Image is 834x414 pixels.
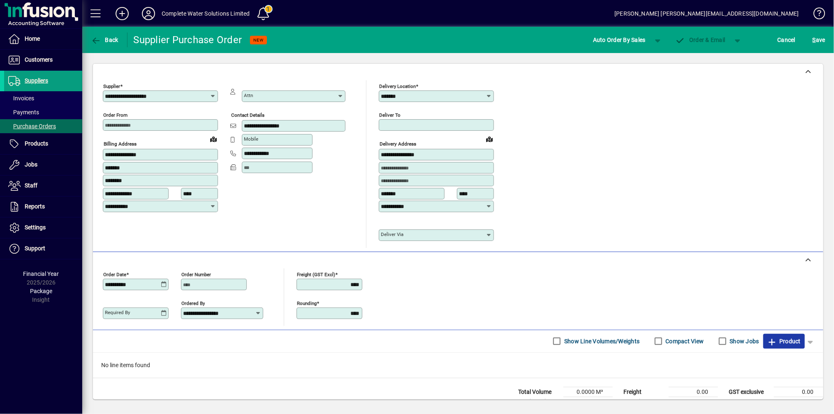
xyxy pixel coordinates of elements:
[514,397,563,407] td: Total Weight
[25,77,48,84] span: Suppliers
[4,197,82,217] a: Reports
[671,32,730,47] button: Order & Email
[669,387,718,397] td: 0.00
[25,35,40,42] span: Home
[563,397,613,407] td: 0.0000 Kg
[4,176,82,196] a: Staff
[82,32,127,47] app-page-header-button: Back
[776,32,798,47] button: Cancel
[23,271,59,277] span: Financial Year
[25,161,37,168] span: Jobs
[25,140,48,147] span: Products
[109,6,135,21] button: Add
[669,397,718,407] td: 0.00
[30,288,52,294] span: Package
[103,271,126,277] mat-label: Order date
[4,91,82,105] a: Invoices
[379,112,401,118] mat-label: Deliver To
[25,56,53,63] span: Customers
[725,387,774,397] td: GST exclusive
[297,300,317,306] mat-label: Rounding
[8,95,34,102] span: Invoices
[381,231,403,237] mat-label: Deliver via
[725,397,774,407] td: GST
[614,7,799,20] div: [PERSON_NAME] [PERSON_NAME][EMAIL_ADDRESS][DOMAIN_NAME]
[103,83,120,89] mat-label: Supplier
[813,37,816,43] span: S
[25,245,45,252] span: Support
[4,217,82,238] a: Settings
[767,335,801,348] span: Product
[181,300,205,306] mat-label: Ordered by
[134,33,242,46] div: Supplier Purchase Order
[4,50,82,70] a: Customers
[563,387,613,397] td: 0.0000 M³
[664,337,704,345] label: Compact View
[25,182,37,189] span: Staff
[244,93,253,98] mat-label: Attn
[4,155,82,175] a: Jobs
[483,132,496,146] a: View on map
[593,33,646,46] span: Auto Order By Sales
[813,33,825,46] span: ave
[253,37,264,43] span: NEW
[563,337,639,345] label: Show Line Volumes/Weights
[207,132,220,146] a: View on map
[162,7,250,20] div: Complete Water Solutions Limited
[774,397,823,407] td: 0.00
[8,123,56,130] span: Purchase Orders
[89,32,120,47] button: Back
[778,33,796,46] span: Cancel
[514,387,563,397] td: Total Volume
[105,310,130,315] mat-label: Required by
[103,112,127,118] mat-label: Order from
[619,387,669,397] td: Freight
[244,136,258,142] mat-label: Mobile
[25,224,46,231] span: Settings
[4,119,82,133] a: Purchase Orders
[675,37,725,43] span: Order & Email
[619,397,669,407] td: Rounding
[763,334,805,349] button: Product
[4,238,82,259] a: Support
[181,271,211,277] mat-label: Order number
[807,2,824,28] a: Knowledge Base
[297,271,335,277] mat-label: Freight (GST excl)
[379,83,416,89] mat-label: Delivery Location
[4,105,82,119] a: Payments
[589,32,650,47] button: Auto Order By Sales
[25,203,45,210] span: Reports
[91,37,118,43] span: Back
[728,337,759,345] label: Show Jobs
[4,134,82,154] a: Products
[8,109,39,116] span: Payments
[135,6,162,21] button: Profile
[4,29,82,49] a: Home
[774,387,823,397] td: 0.00
[811,32,827,47] button: Save
[93,353,823,378] div: No line items found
